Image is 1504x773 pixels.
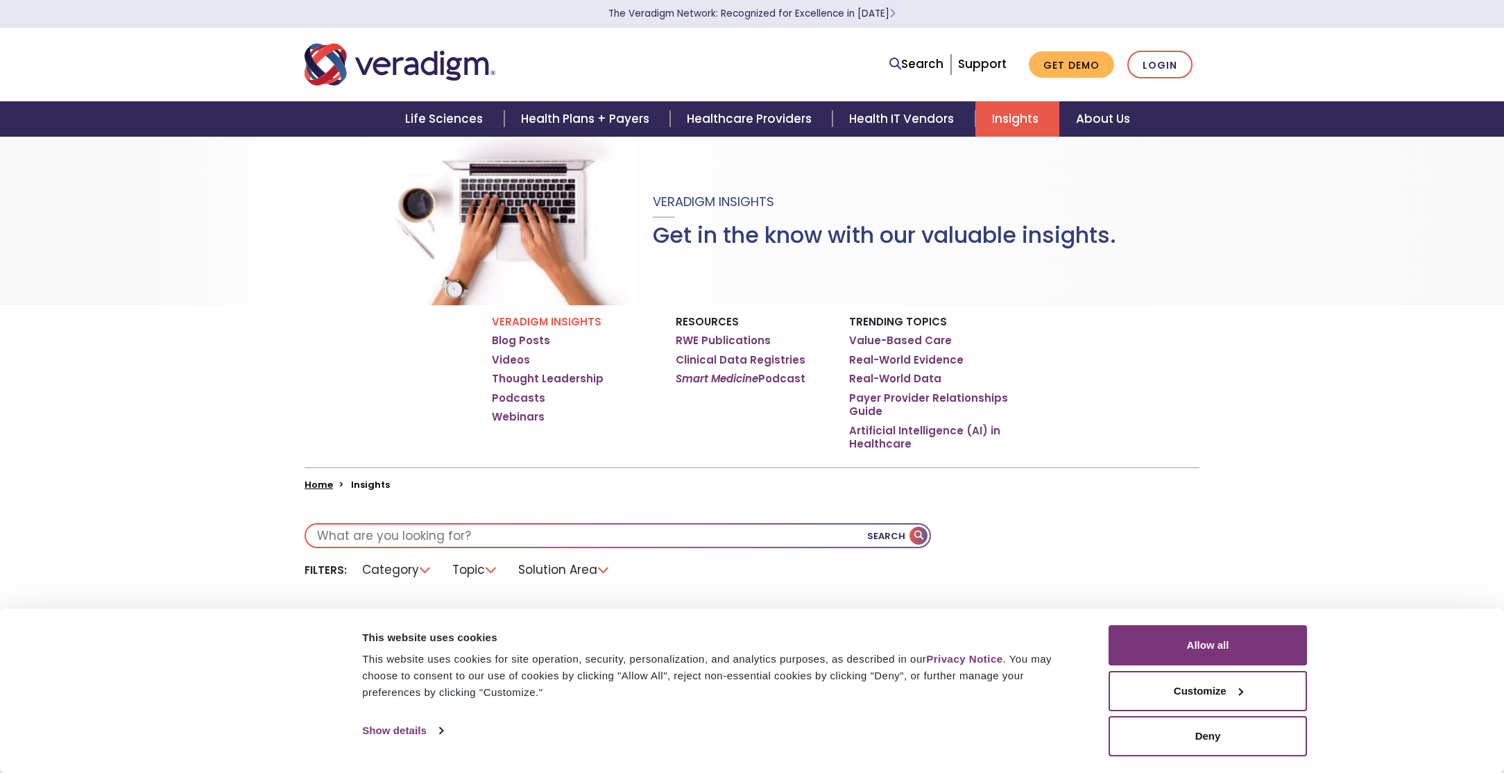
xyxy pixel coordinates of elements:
a: Healthcare Providers [670,101,832,137]
a: Real-World Evidence [849,353,964,367]
span: Learn More [889,7,896,20]
button: Deny [1109,716,1307,756]
a: Privacy Notice [926,653,1002,665]
a: Blog Posts [492,334,550,348]
a: About Us [1059,101,1147,137]
a: Health IT Vendors [832,101,975,137]
h1: Get in the know with our valuable insights. [653,222,1116,248]
a: Artificial Intelligence (AI) in Healthcare [849,424,1012,451]
a: Real-World Data [849,372,941,386]
li: Solution Area [510,559,619,581]
a: Webinars [492,410,545,424]
a: Podcasts [492,391,545,405]
a: The Veradigm Network: Recognized for Excellence in [DATE]Learn More [608,7,896,20]
button: Search [867,525,930,547]
a: Payer Provider Relationships Guide [849,391,1012,418]
a: Smart MedicinePodcast [676,372,805,386]
a: Support [958,56,1007,72]
button: Customize [1109,671,1307,711]
a: Life Sciences [388,101,504,137]
a: RWE Publications [676,334,771,348]
a: Show details [362,720,443,741]
li: Topic [444,559,506,581]
a: Clinical Data Registries [676,353,805,367]
div: This website uses cookies [362,629,1077,646]
li: Category [354,559,441,581]
a: Get Demo [1029,51,1114,78]
a: Videos [492,353,530,367]
a: Home [305,478,333,491]
div: This website uses cookies for site operation, security, personalization, and analytics purposes, ... [362,651,1077,701]
a: Insights [975,101,1059,137]
button: Allow all [1109,625,1307,665]
a: Search [889,55,943,74]
em: Smart Medicine [676,371,758,386]
img: Veradigm logo [305,42,495,87]
a: Value-Based Care [849,334,952,348]
a: Login [1127,51,1193,79]
a: Thought Leadership [492,372,604,386]
input: What are you looking for? [306,525,930,547]
li: Filters: [305,563,347,577]
span: Veradigm Insights [653,193,774,210]
a: Health Plans + Payers [504,101,670,137]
